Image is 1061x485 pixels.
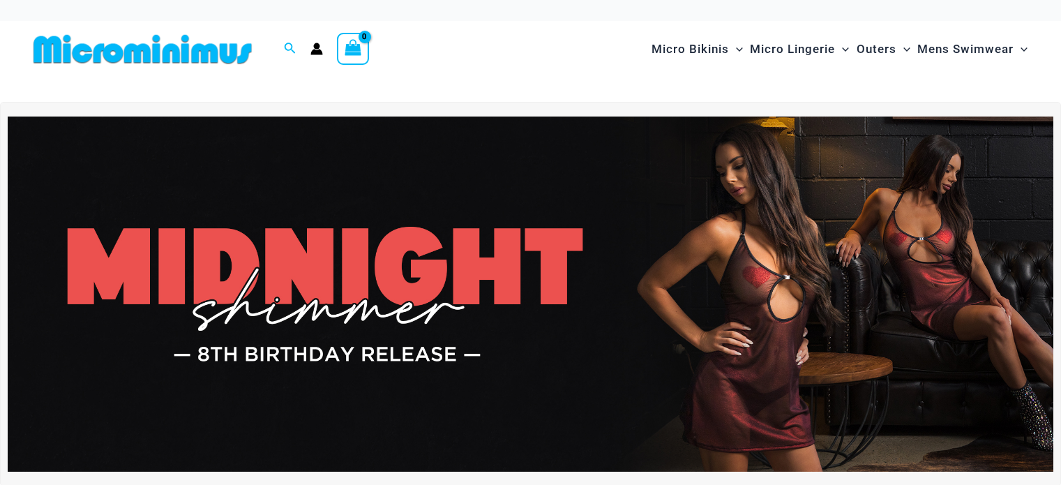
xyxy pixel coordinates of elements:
[337,33,369,65] a: View Shopping Cart, empty
[835,31,849,67] span: Menu Toggle
[729,31,743,67] span: Menu Toggle
[857,31,896,67] span: Outers
[284,40,296,58] a: Search icon link
[917,31,1014,67] span: Mens Swimwear
[648,28,746,70] a: Micro BikinisMenu ToggleMenu Toggle
[652,31,729,67] span: Micro Bikinis
[1014,31,1028,67] span: Menu Toggle
[8,117,1053,472] img: Midnight Shimmer Red Dress
[750,31,835,67] span: Micro Lingerie
[896,31,910,67] span: Menu Toggle
[914,28,1031,70] a: Mens SwimwearMenu ToggleMenu Toggle
[853,28,914,70] a: OutersMenu ToggleMenu Toggle
[28,33,257,65] img: MM SHOP LOGO FLAT
[310,43,323,55] a: Account icon link
[646,26,1033,73] nav: Site Navigation
[746,28,852,70] a: Micro LingerieMenu ToggleMenu Toggle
